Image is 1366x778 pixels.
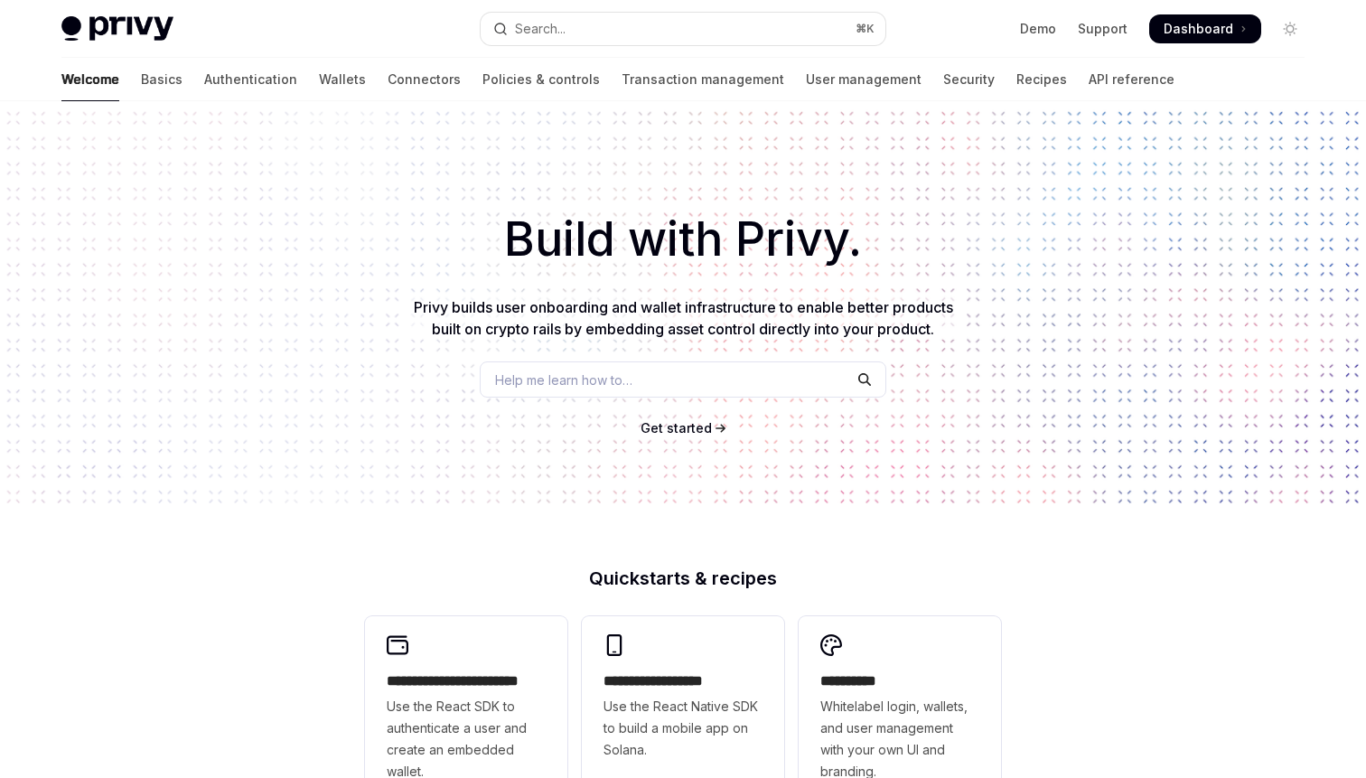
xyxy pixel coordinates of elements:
[204,58,297,101] a: Authentication
[388,58,461,101] a: Connectors
[856,22,875,36] span: ⌘ K
[1164,20,1233,38] span: Dashboard
[61,58,119,101] a: Welcome
[1149,14,1261,43] a: Dashboard
[603,696,763,761] span: Use the React Native SDK to build a mobile app on Solana.
[641,420,712,436] span: Get started
[495,370,632,389] span: Help me learn how to…
[29,204,1337,275] h1: Build with Privy.
[365,569,1001,587] h2: Quickstarts & recipes
[641,419,712,437] a: Get started
[1078,20,1127,38] a: Support
[141,58,182,101] a: Basics
[806,58,922,101] a: User management
[414,298,953,338] span: Privy builds user onboarding and wallet infrastructure to enable better products built on crypto ...
[1276,14,1305,43] button: Toggle dark mode
[1089,58,1174,101] a: API reference
[482,58,600,101] a: Policies & controls
[622,58,784,101] a: Transaction management
[61,16,173,42] img: light logo
[943,58,995,101] a: Security
[515,18,566,40] div: Search...
[1020,20,1056,38] a: Demo
[481,13,885,45] button: Open search
[319,58,366,101] a: Wallets
[1016,58,1067,101] a: Recipes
